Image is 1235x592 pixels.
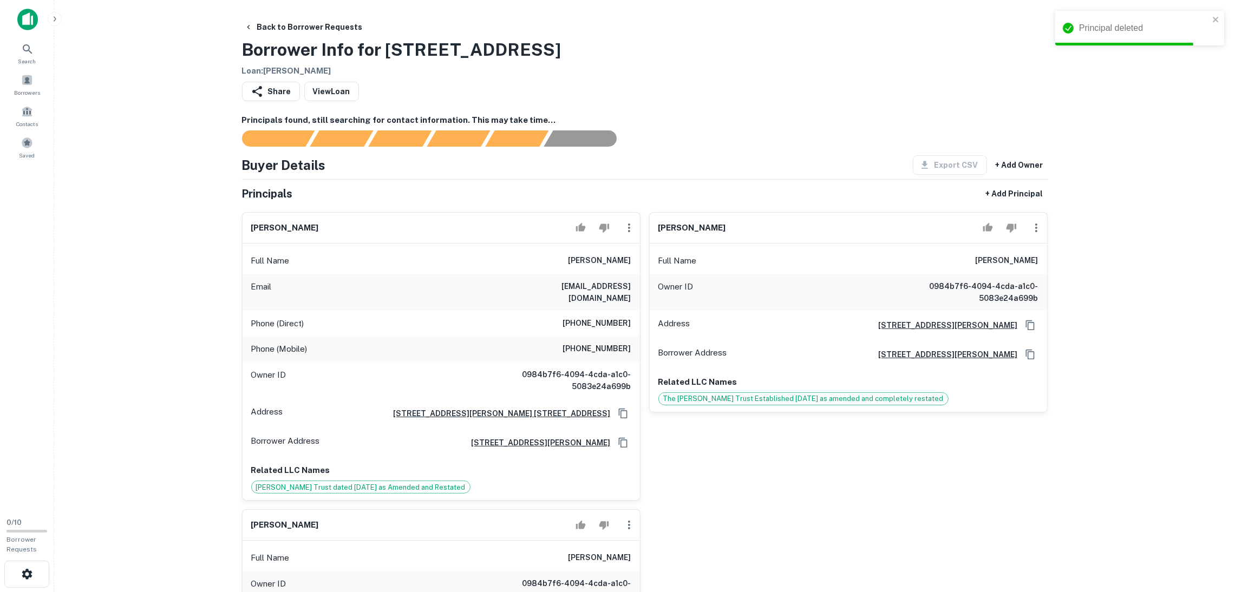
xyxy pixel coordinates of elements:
h6: Principals found, still searching for contact information. This may take time... [242,114,1048,127]
p: Related LLC Names [251,464,631,477]
a: [STREET_ADDRESS][PERSON_NAME] [STREET_ADDRESS] [385,407,611,419]
a: [STREET_ADDRESS][PERSON_NAME] [870,319,1018,331]
div: Documents found, AI parsing details... [368,130,432,147]
span: Search [18,57,36,65]
a: ViewLoan [304,82,359,101]
p: Phone (Direct) [251,317,304,330]
h6: [PHONE_NUMBER] [563,317,631,330]
h6: 0984b7f6-4094-4cda-a1c0-5083e24a699b [909,280,1038,304]
a: [STREET_ADDRESS][PERSON_NAME] [463,437,611,449]
a: [STREET_ADDRESS][PERSON_NAME] [870,348,1018,360]
p: Related LLC Names [658,376,1038,389]
a: Search [3,38,51,68]
p: Borrower Address [658,346,727,363]
h6: [PERSON_NAME] [976,254,1038,267]
p: Address [658,317,690,333]
span: [PERSON_NAME] Trust dated [DATE] as Amended and Restated [252,482,470,493]
p: Full Name [251,254,290,267]
div: Your request is received and processing... [310,130,373,147]
iframe: Chat Widget [1181,505,1235,557]
div: AI fulfillment process complete. [544,130,630,147]
button: Copy Address [1022,317,1038,333]
h6: [PERSON_NAME] [251,222,319,234]
h6: Loan : [PERSON_NAME] [242,65,561,77]
div: Sending borrower request to AI... [229,130,310,147]
div: Principals found, still searching for contact information. This may take time... [485,130,548,147]
p: Full Name [251,551,290,564]
button: Reject [1002,217,1021,239]
h6: [PHONE_NUMBER] [563,343,631,356]
button: Copy Address [615,435,631,451]
span: Borrowers [14,88,40,97]
button: Accept [571,514,590,536]
h6: [PERSON_NAME] [251,519,319,531]
a: Borrowers [3,70,51,99]
h5: Principals [242,186,293,202]
button: Accept [978,217,997,239]
p: Phone (Mobile) [251,343,308,356]
p: Borrower Address [251,435,320,451]
button: Copy Address [615,405,631,422]
button: Share [242,82,300,101]
button: close [1212,15,1220,25]
h3: Borrower Info for [STREET_ADDRESS] [242,37,561,63]
p: Address [251,405,283,422]
button: Back to Borrower Requests [240,17,367,37]
h6: [PERSON_NAME] [569,254,631,267]
div: Principal deleted [1079,22,1209,35]
button: Accept [571,217,590,239]
h6: 0984b7f6-4094-4cda-a1c0-5083e24a699b [501,369,631,392]
button: Copy Address [1022,346,1038,363]
span: Borrower Requests [6,536,37,553]
h6: [EMAIL_ADDRESS][DOMAIN_NAME] [501,280,631,304]
p: Owner ID [251,369,286,392]
button: + Add Owner [991,155,1048,175]
img: capitalize-icon.png [17,9,38,30]
p: Owner ID [658,280,694,304]
h6: [PERSON_NAME] [569,551,631,564]
button: Reject [594,514,613,536]
button: Reject [594,217,613,239]
p: Email [251,280,272,304]
span: Contacts [16,120,38,128]
a: Contacts [3,101,51,130]
a: Saved [3,133,51,162]
div: Principals found, AI now looking for contact information... [427,130,490,147]
h4: Buyer Details [242,155,326,175]
p: Full Name [658,254,697,267]
button: + Add Principal [982,184,1048,203]
span: Saved [19,151,35,160]
span: The [PERSON_NAME] Trust Established [DATE] as amended and completely restated [659,393,948,404]
h6: [PERSON_NAME] [658,222,726,234]
span: 0 / 10 [6,518,22,527]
